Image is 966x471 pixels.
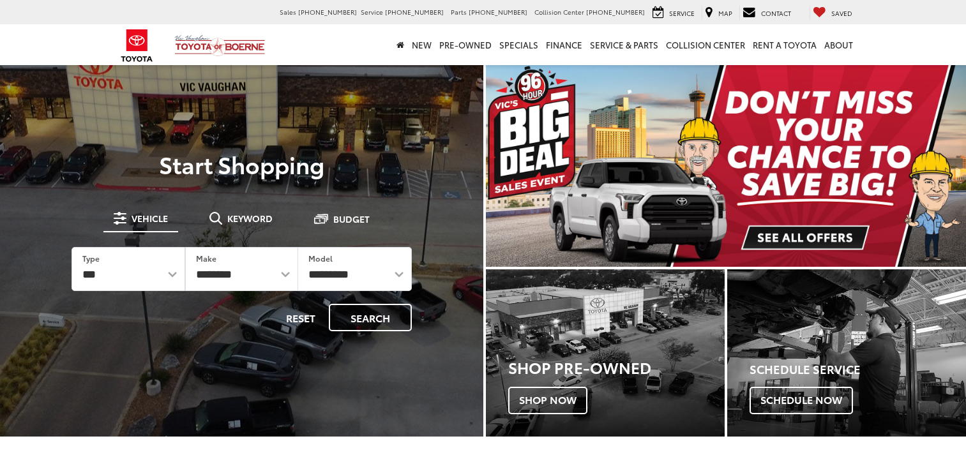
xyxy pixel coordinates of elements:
span: Collision Center [534,7,584,17]
span: [PHONE_NUMBER] [385,7,444,17]
span: Sales [280,7,296,17]
a: New [408,24,435,65]
a: Service [649,6,698,20]
span: Budget [333,214,370,223]
img: Vic Vaughan Toyota of Boerne [174,34,266,57]
span: Contact [761,8,791,18]
a: Home [393,24,408,65]
a: Map [702,6,736,20]
p: Start Shopping [54,151,430,177]
a: Rent a Toyota [749,24,820,65]
a: My Saved Vehicles [810,6,856,20]
a: Contact [739,6,794,20]
span: Vehicle [132,214,168,223]
span: Shop Now [508,387,587,414]
label: Model [308,253,333,264]
button: Reset [275,304,326,331]
span: Service [361,7,383,17]
span: Service [669,8,695,18]
a: Specials [495,24,542,65]
span: [PHONE_NUMBER] [469,7,527,17]
a: About [820,24,857,65]
span: Saved [831,8,852,18]
span: [PHONE_NUMBER] [298,7,357,17]
label: Type [82,253,100,264]
span: Schedule Now [750,387,853,414]
img: Toyota [113,25,161,66]
span: Keyword [227,214,273,223]
a: Service & Parts: Opens in a new tab [586,24,662,65]
h3: Shop Pre-Owned [508,359,725,375]
label: Make [196,253,216,264]
span: [PHONE_NUMBER] [586,7,645,17]
h4: Schedule Service [750,363,966,376]
button: Search [329,304,412,331]
a: Schedule Service Schedule Now [727,269,966,437]
div: Toyota [727,269,966,437]
span: Map [718,8,732,18]
a: Pre-Owned [435,24,495,65]
a: Finance [542,24,586,65]
a: Shop Pre-Owned Shop Now [486,269,725,437]
span: Parts [451,7,467,17]
a: Collision Center [662,24,749,65]
div: Toyota [486,269,725,437]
